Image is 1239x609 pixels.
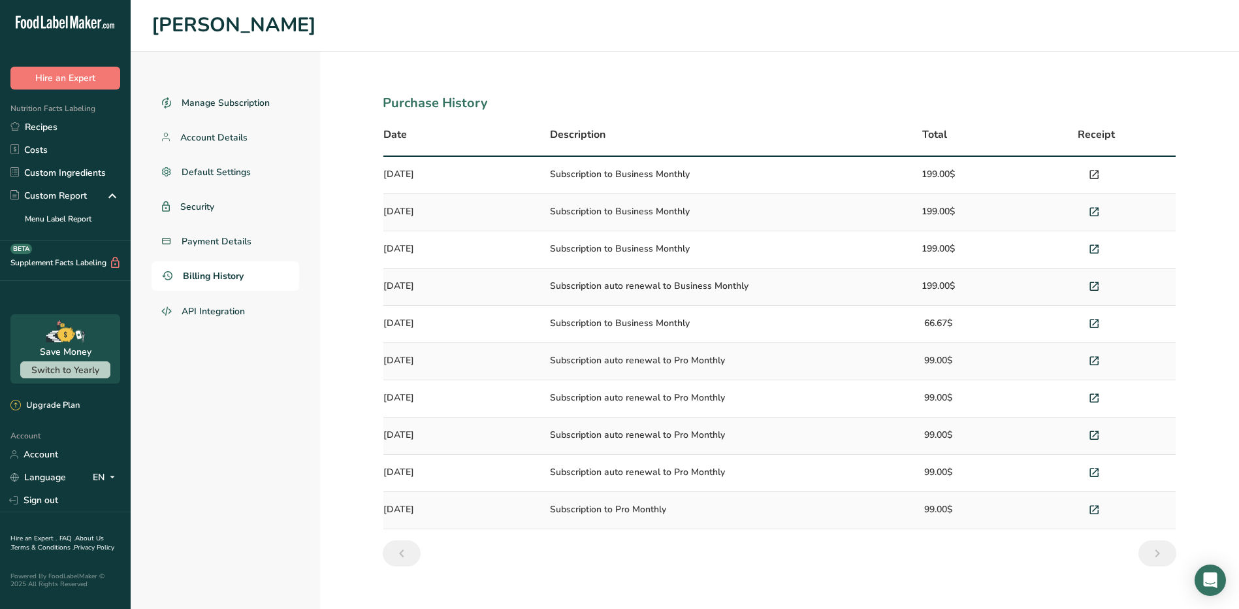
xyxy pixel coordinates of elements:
[10,67,120,90] button: Hire an Expert
[542,231,859,269] td: Subscription to Business Monthly
[859,418,1018,455] td: 99.00$
[11,543,74,552] a: Terms & Conditions .
[542,380,859,418] td: Subscription auto renewal to Pro Monthly
[383,306,542,343] td: [DATE]
[31,364,99,376] span: Switch to Yearly
[383,540,421,567] a: Previous
[10,244,32,254] div: BETA
[10,399,80,412] div: Upgrade Plan
[859,380,1018,418] td: 99.00$
[542,418,859,455] td: Subscription auto renewal to Pro Monthly
[93,470,120,486] div: EN
[383,157,542,194] td: [DATE]
[542,492,859,529] td: Subscription to Pro Monthly
[859,194,1018,231] td: 199.00$
[542,194,859,231] td: Subscription to Business Monthly
[859,343,1018,380] td: 99.00$
[859,306,1018,343] td: 66.67$
[383,269,542,306] td: [DATE]
[182,304,245,318] span: API Integration
[383,380,542,418] td: [DATE]
[182,235,251,248] span: Payment Details
[152,88,299,118] a: Manage Subscription
[10,189,87,203] div: Custom Report
[10,534,104,552] a: About Us .
[180,200,214,214] span: Security
[542,269,859,306] td: Subscription auto renewal to Business Monthly
[383,231,542,269] td: [DATE]
[542,306,859,343] td: Subscription to Business Monthly
[383,343,542,380] td: [DATE]
[152,296,299,327] a: API Integration
[542,343,859,380] td: Subscription auto renewal to Pro Monthly
[922,127,947,142] span: Total
[859,492,1018,529] td: 99.00$
[542,455,859,492] td: Subscription auto renewal to Pro Monthly
[40,345,91,359] div: Save Money
[20,361,110,378] button: Switch to Yearly
[10,572,120,588] div: Powered By FoodLabelMaker © 2025 All Rights Reserved
[182,96,270,110] span: Manage Subscription
[859,231,1018,269] td: 199.00$
[152,261,299,291] a: Billing History
[859,455,1018,492] td: 99.00$
[383,418,542,455] td: [DATE]
[59,534,75,543] a: FAQ .
[383,93,1176,113] div: Purchase History
[152,192,299,222] a: Security
[383,127,407,142] span: Date
[74,543,114,552] a: Privacy Policy
[10,534,57,543] a: Hire an Expert .
[1138,540,1176,567] a: Next
[152,227,299,256] a: Payment Details
[383,492,542,529] td: [DATE]
[1195,565,1226,596] div: Open Intercom Messenger
[542,157,859,194] td: Subscription to Business Monthly
[10,466,66,489] a: Language
[183,269,244,283] span: Billing History
[152,123,299,152] a: Account Details
[180,131,248,144] span: Account Details
[859,269,1018,306] td: 199.00$
[859,157,1018,194] td: 199.00$
[152,157,299,187] a: Default Settings
[1078,127,1115,142] span: Receipt
[182,165,251,179] span: Default Settings
[152,10,1218,41] h1: [PERSON_NAME]
[383,194,542,231] td: [DATE]
[550,127,605,142] span: Description
[383,455,542,492] td: [DATE]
